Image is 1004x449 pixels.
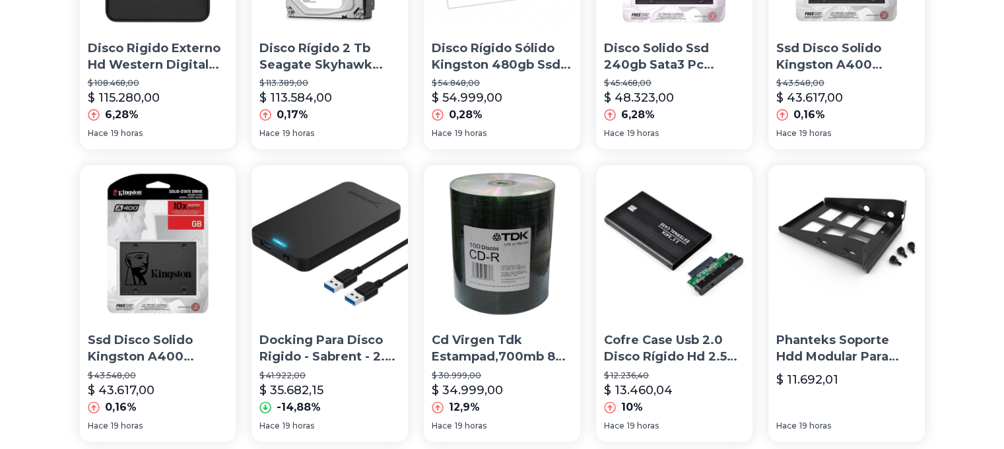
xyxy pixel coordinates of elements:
a: Ssd Disco Solido Kingston A400 240gb Sata 3 Simil Uv400Ssd Disco Solido Kingston A400 240gb Sata ... [80,165,236,441]
p: $ 35.682,15 [259,381,323,399]
p: $ 113.389,00 [259,78,400,88]
span: 19 horas [111,128,143,139]
span: Hace [776,421,797,431]
p: $ 13.460,04 [604,381,673,399]
a: Docking Para Disco Rigido - Sabrent - 2.5 - Usb 3.0 Hdd/ssdDocking Para Disco Rigido - Sabrent - ... [251,165,408,441]
p: Disco Rigido Externo Hd Western Digital 1tb Usb 3.0 Win/mac [88,40,228,73]
p: $ 43.548,00 [88,370,228,381]
span: Hace [776,128,797,139]
span: 19 horas [627,128,659,139]
span: Hace [604,421,624,431]
p: 12,9% [449,399,480,415]
span: 19 horas [455,128,486,139]
p: 10% [621,399,643,415]
p: Cofre Case Usb 2.0 Disco Rígido Hd 2.5 Sata De Notebook [604,332,745,365]
img: Ssd Disco Solido Kingston A400 240gb Sata 3 Simil Uv400 [80,165,236,322]
p: $ 43.617,00 [776,88,843,107]
span: Hace [88,421,108,431]
span: Hace [88,128,108,139]
span: 19 horas [455,421,486,431]
span: 19 horas [799,421,831,431]
span: 19 horas [283,421,314,431]
a: Cofre Case Usb 2.0 Disco Rígido Hd 2.5 Sata De NotebookCofre Case Usb 2.0 Disco Rígido Hd 2.5 Sat... [596,165,753,441]
p: Disco Rígido Sólido Kingston 480gb Ssd Now A400 Sata3 2.5 [432,40,572,73]
p: $ 12.236,40 [604,370,745,381]
p: Cd Virgen Tdk Estampad,700mb 80 Minutos Bulk X100,avellaneda [432,332,572,365]
a: Cd Virgen Tdk Estampad,700mb 80 Minutos Bulk X100,avellanedaCd Virgen Tdk Estampad,700mb 80 Minut... [424,165,580,441]
span: Hace [259,128,280,139]
span: Hace [432,128,452,139]
p: $ 115.280,00 [88,88,160,107]
p: $ 30.999,00 [432,370,572,381]
span: 19 horas [111,421,143,431]
p: $ 54.999,00 [432,88,502,107]
p: Docking Para Disco Rigido - Sabrent - 2.5 - Usb 3.0 Hdd/ssd [259,332,400,365]
p: Disco Solido Ssd 240gb Sata3 Pc Notebook Mac [604,40,745,73]
img: Docking Para Disco Rigido - Sabrent - 2.5 - Usb 3.0 Hdd/ssd [251,165,408,322]
p: $ 108.468,00 [88,78,228,88]
p: 6,28% [621,107,655,123]
a: Phanteks Soporte Hdd Modular Para Disco 3.5 - 2.5 MetálicoPhanteks Soporte Hdd Modular Para Disco... [768,165,925,441]
span: Hace [604,128,624,139]
p: $ 54.848,00 [432,78,572,88]
p: $ 11.692,01 [776,370,838,389]
p: 6,28% [105,107,139,123]
span: 19 horas [283,128,314,139]
p: $ 48.323,00 [604,88,674,107]
p: 0,16% [793,107,825,123]
p: Ssd Disco Solido Kingston A400 240gb Pc Gamer Sata 3 [776,40,917,73]
img: Phanteks Soporte Hdd Modular Para Disco 3.5 - 2.5 Metálico [768,165,925,322]
p: Ssd Disco Solido Kingston A400 240gb Sata 3 Simil Uv400 [88,332,228,365]
span: Hace [432,421,452,431]
img: Cd Virgen Tdk Estampad,700mb 80 Minutos Bulk X100,avellaneda [424,165,580,322]
span: 19 horas [627,421,659,431]
p: 0,16% [105,399,137,415]
p: $ 41.922,00 [259,370,400,381]
p: Disco Rígido 2 Tb Seagate Skyhawk Simil Purple Wd Dvr Cct [259,40,400,73]
span: 19 horas [799,128,831,139]
p: -14,88% [277,399,321,415]
p: 0,17% [277,107,308,123]
img: Cofre Case Usb 2.0 Disco Rígido Hd 2.5 Sata De Notebook [596,165,753,322]
p: Phanteks Soporte Hdd Modular Para Disco 3.5 - 2.5 Metálico [776,332,917,365]
p: $ 113.584,00 [259,88,332,107]
span: Hace [259,421,280,431]
p: $ 43.548,00 [776,78,917,88]
p: $ 45.468,00 [604,78,745,88]
p: $ 34.999,00 [432,381,503,399]
p: $ 43.617,00 [88,381,154,399]
p: 0,28% [449,107,483,123]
